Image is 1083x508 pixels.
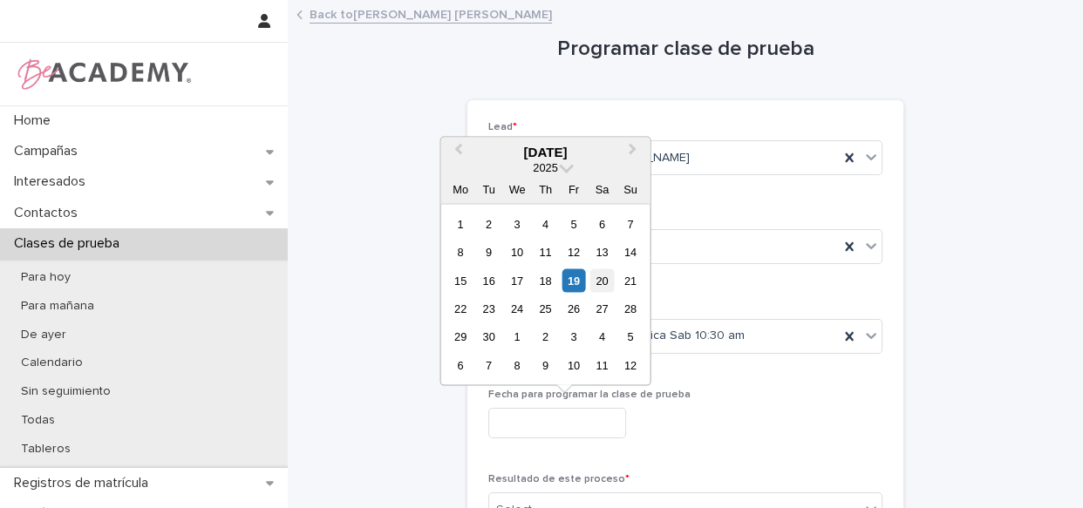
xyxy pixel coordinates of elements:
[449,177,473,200] div: Mo
[562,240,585,264] div: Choose Friday, 12 September 2025
[310,3,552,24] a: Back to[PERSON_NAME] [PERSON_NAME]
[534,297,557,321] div: Choose Thursday, 25 September 2025
[449,212,473,235] div: Choose Monday, 1 September 2025
[590,354,614,377] div: Choose Saturday, 11 October 2025
[7,328,80,342] p: De ayer
[477,297,501,321] div: Choose Tuesday, 23 September 2025
[618,297,642,321] div: Choose Sunday, 28 September 2025
[7,356,97,370] p: Calendario
[7,143,92,159] p: Campañas
[534,325,557,349] div: Choose Thursday, 2 October 2025
[534,268,557,292] div: Choose Thursday, 18 September 2025
[449,297,473,321] div: Choose Monday, 22 September 2025
[7,299,108,314] p: Para mañana
[477,268,501,292] div: Choose Tuesday, 16 September 2025
[505,240,528,264] div: Choose Wednesday, 10 September 2025
[7,205,92,221] p: Contactos
[449,240,473,264] div: Choose Monday, 8 September 2025
[590,297,614,321] div: Choose Saturday, 27 September 2025
[534,177,557,200] div: Th
[7,173,99,190] p: Interesados
[488,389,691,400] span: Fecha para programar la clase de prueba
[618,212,642,235] div: Choose Sunday, 7 September 2025
[505,212,528,235] div: Choose Wednesday, 3 September 2025
[477,177,501,200] div: Tu
[449,325,473,349] div: Choose Monday, 29 September 2025
[446,209,644,379] div: month 2025-09
[505,177,528,200] div: We
[477,354,501,377] div: Choose Tuesday, 7 October 2025
[7,475,162,491] p: Registros de matrícula
[621,139,649,166] button: Next Month
[505,297,528,321] div: Choose Wednesday, 24 September 2025
[14,57,193,91] img: WPrjXfSUmiLcdUfaYY4Q
[7,112,65,129] p: Home
[449,354,473,377] div: Choose Monday, 6 October 2025
[618,268,642,292] div: Choose Sunday, 21 September 2025
[488,474,630,484] span: Resultado de este proceso
[467,37,903,62] h1: Programar clase de prueba
[590,212,614,235] div: Choose Saturday, 6 September 2025
[618,177,642,200] div: Su
[562,325,585,349] div: Choose Friday, 3 October 2025
[477,325,501,349] div: Choose Tuesday, 30 September 2025
[534,354,557,377] div: Choose Thursday, 9 October 2025
[7,413,69,428] p: Todas
[618,325,642,349] div: Choose Sunday, 5 October 2025
[618,240,642,264] div: Choose Sunday, 14 September 2025
[7,384,125,399] p: Sin seguimiento
[505,354,528,377] div: Choose Wednesday, 8 October 2025
[442,139,470,166] button: Previous Month
[505,268,528,292] div: Choose Wednesday, 17 September 2025
[562,212,585,235] div: Choose Friday, 5 September 2025
[7,235,133,252] p: Clases de prueba
[477,212,501,235] div: Choose Tuesday, 2 September 2025
[590,177,614,200] div: Sa
[562,177,585,200] div: Fr
[562,354,585,377] div: Choose Friday, 10 October 2025
[562,297,585,321] div: Choose Friday, 26 September 2025
[534,212,557,235] div: Choose Thursday, 4 September 2025
[533,160,557,173] span: 2025
[477,240,501,264] div: Choose Tuesday, 9 September 2025
[618,354,642,377] div: Choose Sunday, 12 October 2025
[440,144,650,159] div: [DATE]
[534,240,557,264] div: Choose Thursday, 11 September 2025
[7,270,85,285] p: Para hoy
[505,325,528,349] div: Choose Wednesday, 1 October 2025
[562,268,585,292] div: Choose Friday, 19 September 2025
[590,325,614,349] div: Choose Saturday, 4 October 2025
[590,240,614,264] div: Choose Saturday, 13 September 2025
[7,442,85,457] p: Tableros
[488,122,517,132] span: Lead
[449,268,473,292] div: Choose Monday, 15 September 2025
[590,268,614,292] div: Choose Saturday, 20 September 2025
